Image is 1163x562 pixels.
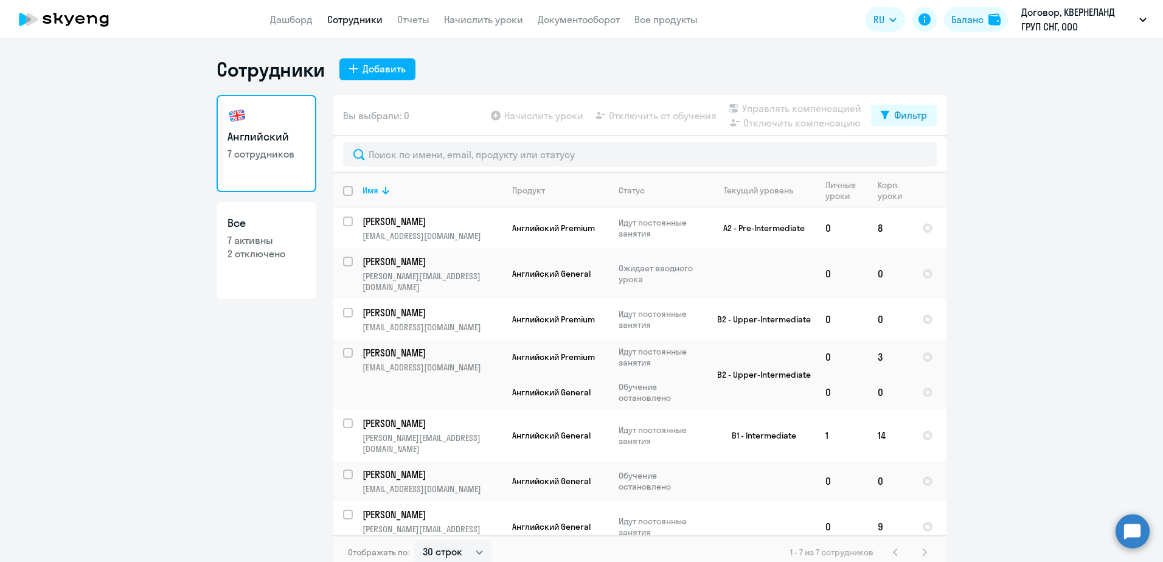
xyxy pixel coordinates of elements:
td: B2 - Upper-Intermediate [703,299,816,339]
a: Сотрудники [327,13,383,26]
h1: Сотрудники [217,57,325,82]
span: Отображать по: [348,547,409,558]
td: B2 - Upper-Intermediate [703,339,816,410]
div: Текущий уровень [712,185,815,196]
p: [PERSON_NAME] [363,417,500,430]
span: Английский General [512,521,591,532]
p: [PERSON_NAME] [363,306,500,319]
p: 7 активны [227,234,305,247]
p: [EMAIL_ADDRESS][DOMAIN_NAME] [363,322,502,333]
a: [PERSON_NAME] [363,468,502,481]
button: Балансbalance [944,7,1008,32]
a: [PERSON_NAME] [363,255,502,268]
p: [PERSON_NAME] [363,468,500,481]
a: [PERSON_NAME] [363,508,502,521]
div: Корп. уроки [878,179,912,201]
p: Обучение остановлено [619,381,702,403]
div: Продукт [512,185,545,196]
a: Все7 активны2 отключено [217,202,316,299]
a: Начислить уроки [444,13,523,26]
img: balance [988,13,1001,26]
p: [PERSON_NAME] [363,346,500,359]
span: Английский General [512,387,591,398]
p: Идут постоянные занятия [619,308,702,330]
div: Статус [619,185,645,196]
span: Английский Premium [512,352,595,363]
p: Идут постоянные занятия [619,217,702,239]
td: 0 [868,248,912,299]
span: Английский Premium [512,314,595,325]
div: Баланс [951,12,984,27]
span: 1 - 7 из 7 сотрудников [790,547,873,558]
button: Договор, КВЕРНЕЛАНД ГРУП СНГ, ООО [1015,5,1153,34]
span: Английский General [512,268,591,279]
p: Договор, КВЕРНЕЛАНД ГРУП СНГ, ООО [1021,5,1134,34]
td: 14 [868,410,912,461]
p: Идут постоянные занятия [619,346,702,368]
a: [PERSON_NAME] [363,306,502,319]
td: 9 [868,501,912,552]
button: Добавить [339,58,415,80]
p: [PERSON_NAME][EMAIL_ADDRESS][DOMAIN_NAME] [363,271,502,293]
div: Текущий уровень [724,185,793,196]
a: [PERSON_NAME] [363,215,502,228]
td: A2 - Pre-Intermediate [703,208,816,248]
a: [PERSON_NAME] [363,346,502,359]
p: [PERSON_NAME] [363,255,500,268]
td: 0 [816,375,868,410]
input: Поиск по имени, email, продукту или статусу [343,142,937,167]
div: Личные уроки [825,179,867,201]
td: 0 [868,461,912,501]
p: [EMAIL_ADDRESS][DOMAIN_NAME] [363,484,502,494]
p: Обучение остановлено [619,470,702,492]
td: 0 [816,299,868,339]
p: [PERSON_NAME] [363,215,500,228]
td: 3 [868,339,912,375]
div: Имя [363,185,502,196]
p: Идут постоянные занятия [619,516,702,538]
div: Имя [363,185,378,196]
p: 2 отключено [227,247,305,260]
span: RU [873,12,884,27]
p: Идут постоянные занятия [619,425,702,446]
span: Английский General [512,430,591,441]
a: Английский7 сотрудников [217,95,316,192]
a: [PERSON_NAME] [363,417,502,430]
td: 0 [868,375,912,410]
p: [EMAIL_ADDRESS][DOMAIN_NAME] [363,362,502,373]
span: Английский Premium [512,223,595,234]
p: [EMAIL_ADDRESS][DOMAIN_NAME] [363,231,502,241]
img: english [227,106,247,125]
td: 0 [816,501,868,552]
p: 7 сотрудников [227,147,305,161]
span: Вы выбрали: 0 [343,108,409,123]
p: Ожидает вводного урока [619,263,702,285]
td: 0 [816,461,868,501]
p: [PERSON_NAME][EMAIL_ADDRESS][DOMAIN_NAME] [363,524,502,546]
span: Английский General [512,476,591,487]
td: 0 [816,208,868,248]
p: [PERSON_NAME][EMAIL_ADDRESS][DOMAIN_NAME] [363,432,502,454]
button: RU [865,7,905,32]
td: B1 - Intermediate [703,410,816,461]
div: Фильтр [894,108,927,122]
h3: Все [227,215,305,231]
td: 0 [868,299,912,339]
td: 1 [816,410,868,461]
td: 0 [816,339,868,375]
td: 0 [816,248,868,299]
a: Отчеты [397,13,429,26]
button: Фильтр [871,105,937,127]
div: Добавить [363,61,406,76]
td: 8 [868,208,912,248]
a: Документооборот [538,13,620,26]
a: Все продукты [634,13,698,26]
p: [PERSON_NAME] [363,508,500,521]
h3: Английский [227,129,305,145]
a: Дашборд [270,13,313,26]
